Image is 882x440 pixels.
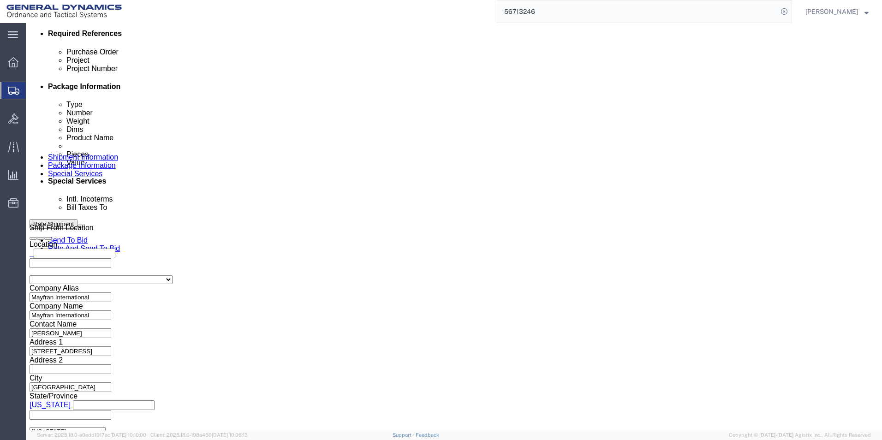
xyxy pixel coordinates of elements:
img: logo [6,5,122,18]
span: [DATE] 10:06:13 [212,432,248,438]
iframe: FS Legacy Container [26,23,882,430]
a: Support [393,432,416,438]
span: Britney Atkins [805,6,858,17]
span: Server: 2025.18.0-a0edd1917ac [37,432,146,438]
button: [PERSON_NAME] [805,6,869,17]
span: Copyright © [DATE]-[DATE] Agistix Inc., All Rights Reserved [729,431,871,439]
span: [DATE] 10:10:00 [110,432,146,438]
span: Client: 2025.18.0-198a450 [150,432,248,438]
input: Search for shipment number, reference number [497,0,778,23]
a: Feedback [416,432,439,438]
